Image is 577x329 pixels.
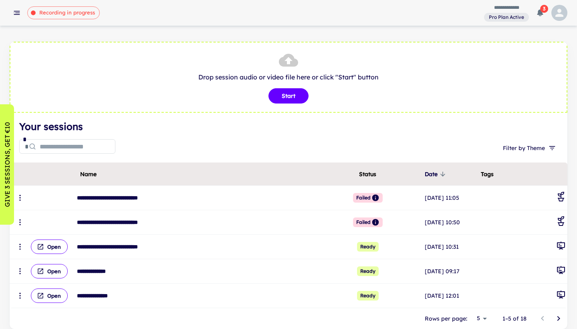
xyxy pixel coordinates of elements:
td: [DATE] 10:50 [423,210,479,235]
span: Name [80,169,97,179]
td: [DATE] 12:01 [423,284,479,308]
div: General Meeting [556,241,566,253]
div: Coaching [556,216,566,228]
a: View and manage your current plan and billing details. [484,12,529,22]
p: GIVE 3 SESSIONS, GET €10 [2,122,12,207]
div: downloadAndStoreRecording() mp4Url is required. botId: 8e0a520d-11ec-4372-910c-deb4f082d9f3 [371,194,379,202]
div: Coaching [556,192,566,204]
button: 3 [532,5,548,21]
span: Ready [357,291,379,301]
span: Failed [353,217,383,227]
div: Wundabot is actively recording your meeting. It will process the audio after the meeting ends. [27,6,100,19]
span: Failed [353,193,383,203]
button: Start [268,88,309,104]
button: Open [31,264,68,278]
button: Filter by Theme [500,141,558,155]
span: Date [425,169,448,179]
td: [DATE] 10:31 [423,235,479,259]
p: 1–5 of 18 [502,314,527,323]
button: Open [31,240,68,254]
span: Ready [357,242,379,252]
div: 5 [470,313,490,324]
span: Ready [357,266,379,276]
span: Status [359,169,376,179]
h4: Your sessions [19,119,558,134]
td: [DATE] 11:05 [423,186,479,210]
div: General Meeting [556,290,566,302]
span: View and manage your current plan and billing details. [484,13,529,21]
span: Recording in progress [35,9,99,17]
span: Pro Plan Active [486,14,527,21]
td: [DATE] 09:17 [423,259,479,284]
p: Rows per page: [425,314,467,323]
span: 3 [540,5,548,13]
div: waiting_room_timeout [371,218,379,226]
p: Drop session audio or video file here or click "Start" button [18,72,559,82]
span: Tags [481,169,494,179]
button: Go to next page [551,311,567,327]
div: scrollable content [10,162,567,308]
div: General Meeting [556,265,566,277]
button: Open [31,288,68,303]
